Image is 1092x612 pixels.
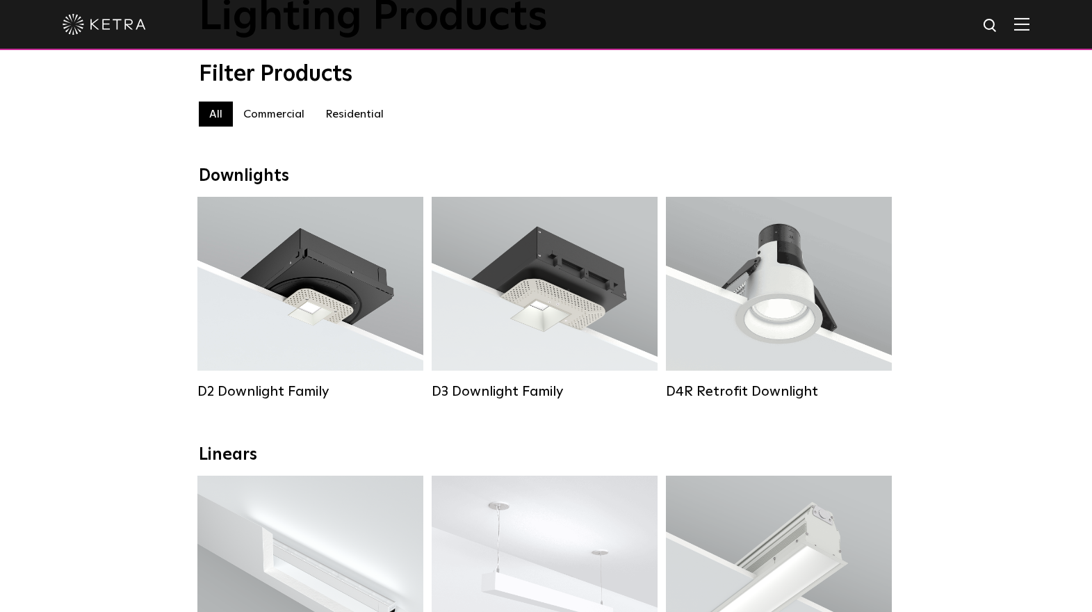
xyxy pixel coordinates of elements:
img: search icon [982,17,1000,35]
label: All [199,102,233,127]
div: Filter Products [199,61,894,88]
div: D4R Retrofit Downlight [666,383,892,400]
div: D2 Downlight Family [197,383,423,400]
label: Commercial [233,102,315,127]
div: D3 Downlight Family [432,383,658,400]
a: D3 Downlight Family Lumen Output:700 / 900 / 1100Colors:White / Black / Silver / Bronze / Paintab... [432,197,658,398]
div: Downlights [199,166,894,186]
a: D2 Downlight Family Lumen Output:1200Colors:White / Black / Gloss Black / Silver / Bronze / Silve... [197,197,423,398]
div: Linears [199,445,894,465]
label: Residential [315,102,394,127]
a: D4R Retrofit Downlight Lumen Output:800Colors:White / BlackBeam Angles:15° / 25° / 40° / 60°Watta... [666,197,892,398]
img: Hamburger%20Nav.svg [1014,17,1029,31]
img: ketra-logo-2019-white [63,14,146,35]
